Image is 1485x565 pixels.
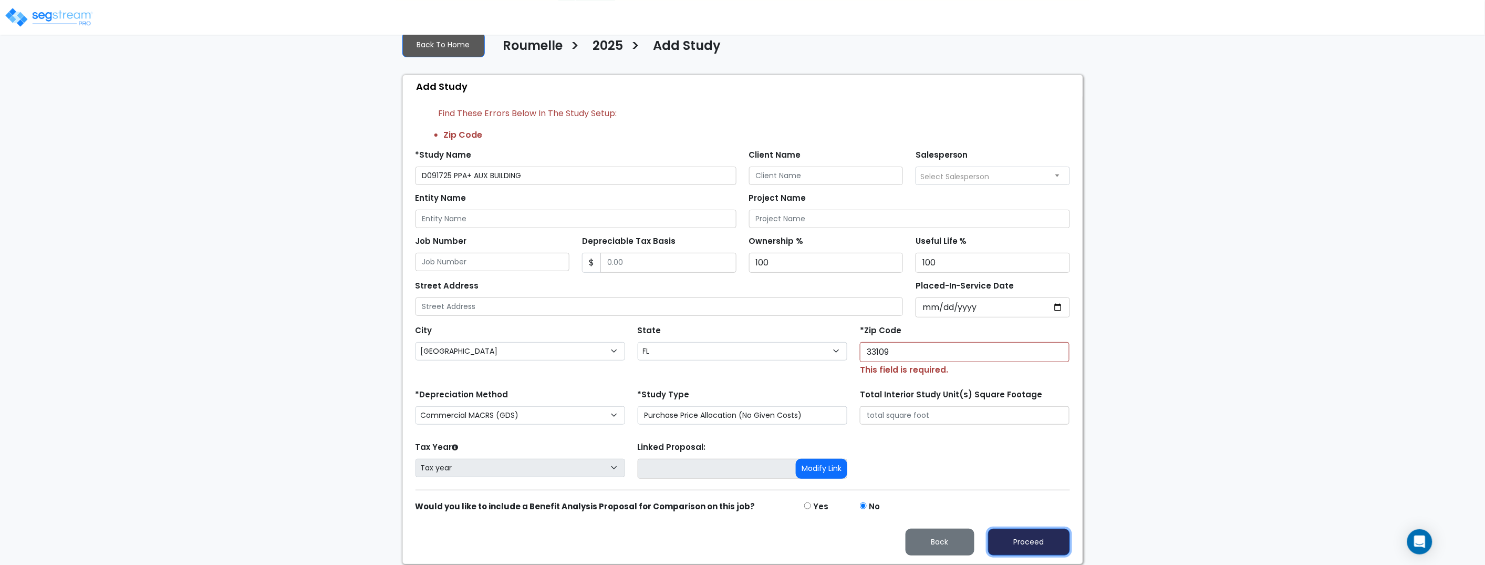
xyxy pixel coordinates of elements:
[860,406,1069,425] input: total square foot
[600,253,736,273] input: 0.00
[638,441,706,454] label: Linked Proposal:
[638,389,690,401] label: *Study Type
[749,192,806,204] label: Project Name
[749,235,804,248] label: Ownership %
[416,235,467,248] label: Job Number
[916,149,968,161] label: Salesperson
[444,129,1070,141] li: Zip Code
[416,167,736,185] input: Study Name
[916,253,1070,273] input: Useful Life %
[582,253,601,273] span: $
[749,253,904,273] input: Ownership %
[906,529,974,556] button: Back
[503,38,563,56] h4: Roumelle
[416,389,508,401] label: *Depreciation Method
[631,37,640,58] h3: >
[916,280,1014,292] label: Placed-In-Service Date
[439,107,617,119] b: Find these errors below in the Study Setup:
[582,235,676,248] label: Depreciable Tax Basis
[416,280,479,292] label: Street Address
[920,171,990,182] span: Select Salesperson
[916,235,967,248] label: Useful Life %
[796,459,847,479] button: Modify Link
[897,535,983,548] a: Back
[813,501,828,513] label: Yes
[416,149,472,161] label: *Study Name
[988,529,1070,556] button: Proceed
[416,501,755,512] strong: Would you like to include a Benefit Analysis Proposal for Comparison on this job?
[416,210,736,228] input: Entity Name
[416,441,459,454] label: Tax Year
[749,167,904,185] input: Client Name
[749,149,801,161] label: Client Name
[402,33,485,57] a: Back To Home
[593,38,624,56] h4: 2025
[416,192,466,204] label: Entity Name
[4,7,94,28] img: logo_pro_r.png
[653,38,721,56] h4: Add Study
[646,38,721,60] a: Add Study
[860,325,901,337] label: *Zip Code
[869,501,880,513] label: No
[638,325,661,337] label: State
[860,389,1042,401] label: Total Interior Study Unit(s) Square Footage
[408,75,1083,98] div: Add Study
[416,325,432,337] label: City
[860,342,1069,362] input: Zip Code
[416,253,570,271] input: Job Number
[495,38,563,60] a: Roumelle
[571,37,580,58] h3: >
[416,297,904,316] input: Street Address
[585,38,624,60] a: 2025
[860,364,948,376] small: This field is required.
[749,210,1070,228] input: Project Name
[1407,529,1432,554] div: Open Intercom Messenger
